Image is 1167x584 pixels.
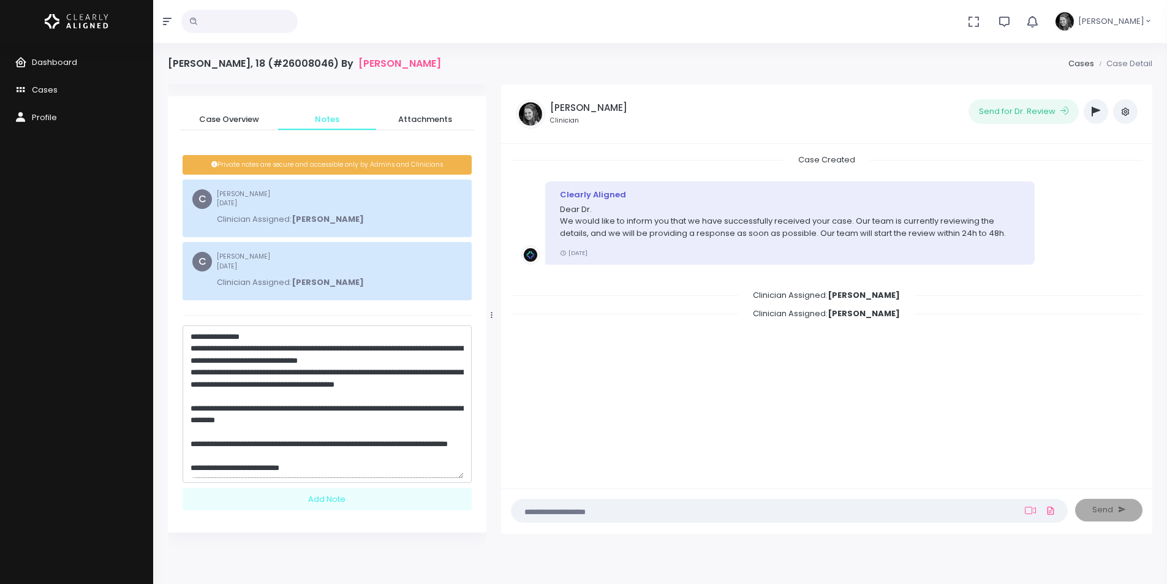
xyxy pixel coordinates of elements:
[828,289,900,301] b: [PERSON_NAME]
[550,102,627,113] h5: [PERSON_NAME]
[288,113,366,126] span: Notes
[217,276,364,289] p: Clinician Assigned:
[192,252,212,271] span: C
[32,112,57,123] span: Profile
[168,85,486,547] div: scrollable content
[738,286,915,305] span: Clinician Assigned:
[292,276,364,288] b: [PERSON_NAME]
[190,113,268,126] span: Case Overview
[217,262,237,271] span: [DATE]
[183,488,472,510] div: Add Note
[560,203,1020,240] p: Dear Dr. We would like to inform you that we have successfully received your case. Our team is cu...
[550,116,627,126] small: Clinician
[1043,499,1058,521] a: Add Files
[183,155,472,175] div: Private notes are secure and accessible only by Admins and Clinicians
[32,56,77,68] span: Dashboard
[1022,506,1038,515] a: Add Loom Video
[386,113,464,126] span: Attachments
[738,304,915,323] span: Clinician Assigned:
[1094,58,1152,70] li: Case Detail
[511,154,1142,476] div: scrollable content
[560,249,587,257] small: [DATE]
[358,58,441,69] a: [PERSON_NAME]
[828,308,900,319] b: [PERSON_NAME]
[192,189,212,209] span: C
[168,58,441,69] h4: [PERSON_NAME], 18 (#26008046) By
[217,189,364,208] small: [PERSON_NAME]
[784,150,870,169] span: Case Created
[560,189,1020,201] div: Clearly Aligned
[45,9,108,34] img: Logo Horizontal
[32,84,58,96] span: Cases
[217,213,364,226] p: Clinician Assigned:
[1068,58,1094,69] a: Cases
[1054,10,1076,32] img: Header Avatar
[1078,15,1144,28] span: [PERSON_NAME]
[292,213,364,225] b: [PERSON_NAME]
[217,252,364,271] small: [PERSON_NAME]
[969,99,1079,124] button: Send for Dr. Review
[217,199,237,208] span: [DATE]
